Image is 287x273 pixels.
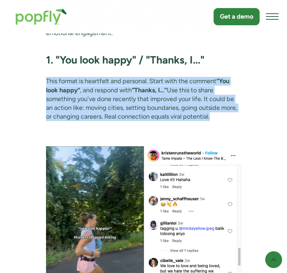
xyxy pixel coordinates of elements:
strong: “You look happy” [46,77,229,94]
strong: 1. "You look happy" / "Thanks, I..." [46,53,204,66]
div: menu [266,8,279,25]
p: This format is heartfelt and personal. Start with the comment , and respond with Use this to shar... [46,77,241,121]
strong: “Thanks, I…” [132,86,167,94]
a: home [8,1,74,32]
a: Get a demo [214,8,260,25]
div: Get a demo [220,12,253,21]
